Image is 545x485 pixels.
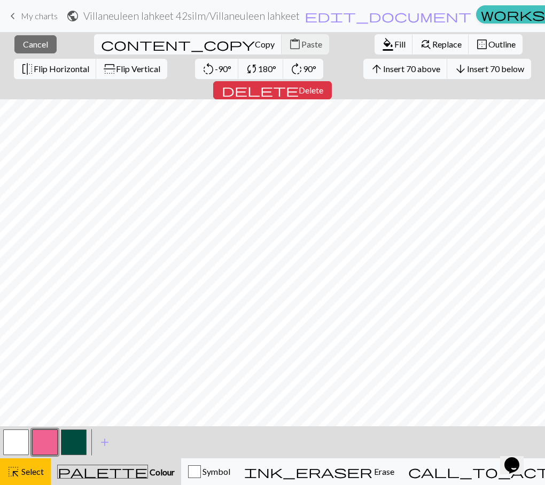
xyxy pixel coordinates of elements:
[20,466,44,476] span: Select
[283,59,323,79] button: 90°
[83,10,300,22] h2: Villaneuleen lahkeet 42silm / Villaneuleen lahkeet
[290,61,303,76] span: rotate_right
[51,458,181,485] button: Colour
[21,61,34,76] span: flip
[148,467,175,477] span: Colour
[476,37,488,52] span: border_outer
[7,464,20,479] span: highlight_alt
[98,435,111,450] span: add
[467,64,524,74] span: Insert 70 below
[195,59,239,79] button: -90°
[454,61,467,76] span: arrow_downward
[21,11,58,21] span: My charts
[383,64,440,74] span: Insert 70 above
[245,61,258,76] span: sync
[14,35,57,53] button: Cancel
[237,458,401,485] button: Erase
[14,59,97,79] button: Flip Horizontal
[258,64,276,74] span: 180°
[23,39,48,49] span: Cancel
[238,59,284,79] button: 180°
[244,464,372,479] span: ink_eraser
[34,64,89,74] span: Flip Horizontal
[181,458,237,485] button: Symbol
[255,39,275,49] span: Copy
[201,466,230,476] span: Symbol
[94,34,282,54] button: Copy
[213,81,332,99] button: Delete
[101,37,255,52] span: content_copy
[412,34,469,54] button: Replace
[222,83,299,98] span: delete
[370,61,383,76] span: arrow_upward
[299,85,323,95] span: Delete
[6,9,19,24] span: keyboard_arrow_left
[447,59,531,79] button: Insert 70 below
[363,59,448,79] button: Insert 70 above
[116,64,160,74] span: Flip Vertical
[96,59,167,79] button: Flip Vertical
[202,61,215,76] span: rotate_left
[381,37,394,52] span: format_color_fill
[432,39,462,49] span: Replace
[372,466,394,476] span: Erase
[215,64,231,74] span: -90°
[500,442,534,474] iframe: chat widget
[469,34,523,54] button: Outline
[394,39,406,49] span: Fill
[375,34,413,54] button: Fill
[102,62,117,75] span: flip
[488,39,516,49] span: Outline
[6,7,58,25] a: My charts
[419,37,432,52] span: find_replace
[58,464,147,479] span: palette
[66,9,79,24] span: public
[303,64,316,74] span: 90°
[305,9,471,24] span: edit_document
